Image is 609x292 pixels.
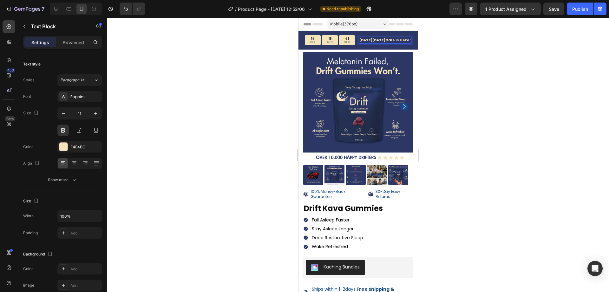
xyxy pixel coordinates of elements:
div: Open Intercom Messenger [587,261,603,276]
p: Advanced [62,39,84,46]
div: Beta [5,116,15,121]
span: Paragraph 1* [60,77,84,83]
p: 7 [42,5,44,13]
div: Add... [70,266,100,272]
div: Size [23,109,40,118]
button: Publish [567,3,593,15]
div: Align [23,159,41,168]
div: Color [23,266,33,272]
div: Font [23,94,31,99]
div: Add... [70,283,100,289]
span: 1 product assigned [485,6,527,12]
div: Styles [23,77,34,83]
button: Paragraph 1* [57,74,102,86]
div: Add... [70,230,100,236]
button: Save [543,3,564,15]
p: Ships within 1-2days. [13,268,114,280]
div: Color [23,144,33,150]
div: Background [23,250,54,259]
div: Width [23,213,34,219]
div: Show more [48,177,77,183]
button: 7 [3,3,47,15]
iframe: To enrich screen reader interactions, please activate Accessibility in Grammarly extension settings [298,18,418,292]
div: Publish [572,6,588,12]
span: Need republishing [326,6,359,12]
span: / [235,6,237,12]
p: Text Block [31,23,85,30]
div: Text style [23,61,41,67]
span: Save [549,6,559,12]
div: Size [23,197,40,206]
div: 450 [6,68,15,73]
input: Auto [58,210,101,222]
button: Show more [23,174,102,186]
div: Padding [23,230,38,236]
div: Undo/Redo [120,3,145,15]
div: Poppins [70,94,100,100]
p: Settings [31,39,49,46]
button: 1 product assigned [480,3,541,15]
span: Product Page - [DATE] 12:52:06 [238,6,305,12]
div: Image [23,282,34,288]
div: F4E4BC [70,144,100,150]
